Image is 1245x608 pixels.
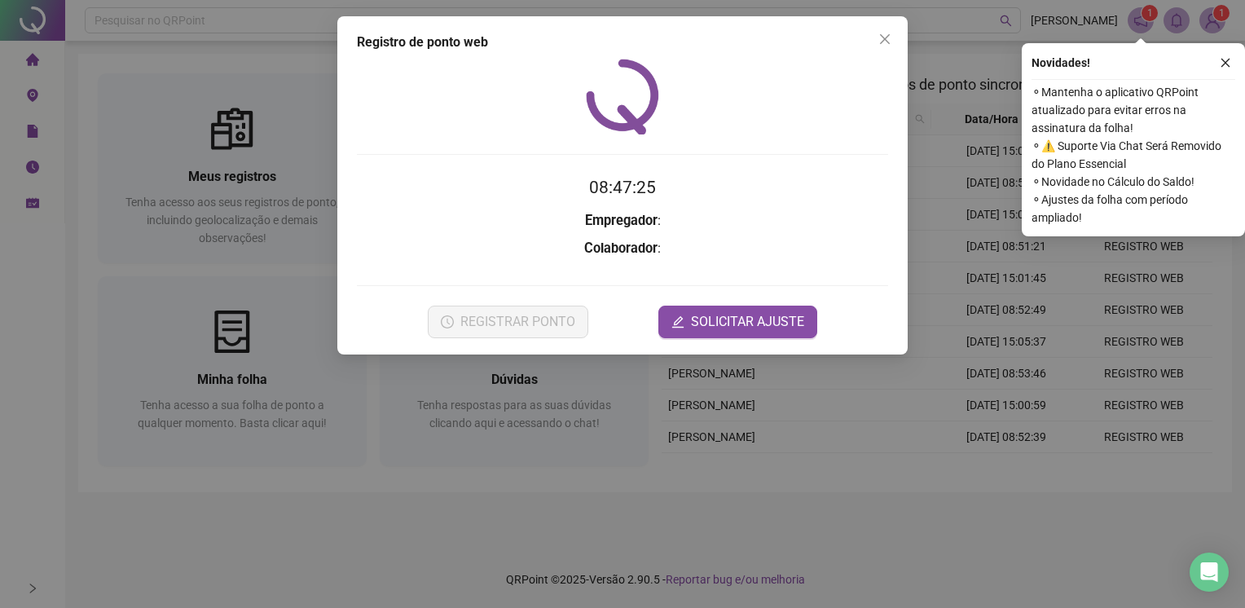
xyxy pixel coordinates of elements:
span: ⚬ Ajustes da folha com período ampliado! [1032,191,1235,227]
button: Close [872,26,898,52]
div: Registro de ponto web [357,33,888,52]
h3: : [357,238,888,259]
span: close [1220,57,1231,68]
div: Open Intercom Messenger [1190,553,1229,592]
span: ⚬ ⚠️ Suporte Via Chat Será Removido do Plano Essencial [1032,137,1235,173]
button: REGISTRAR PONTO [428,306,588,338]
span: edit [671,315,684,328]
strong: Colaborador [584,240,658,256]
img: QRPoint [586,59,659,134]
strong: Empregador [585,213,658,228]
h3: : [357,210,888,231]
span: ⚬ Novidade no Cálculo do Saldo! [1032,173,1235,191]
span: SOLICITAR AJUSTE [691,312,804,332]
time: 08:47:25 [589,178,656,197]
span: ⚬ Mantenha o aplicativo QRPoint atualizado para evitar erros na assinatura da folha! [1032,83,1235,137]
button: editSOLICITAR AJUSTE [658,306,817,338]
span: close [878,33,891,46]
span: Novidades ! [1032,54,1090,72]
